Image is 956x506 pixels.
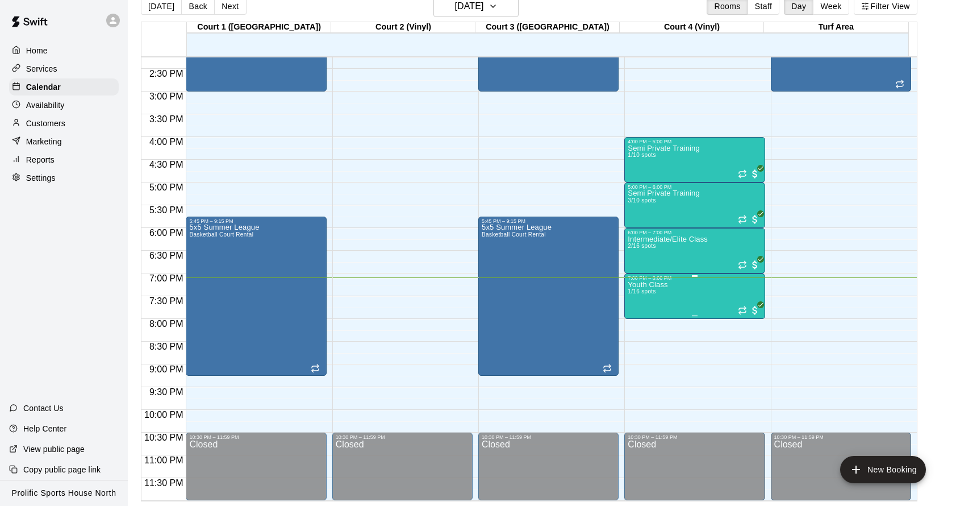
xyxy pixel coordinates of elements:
[738,169,747,179] span: Recurring event
[26,118,65,129] p: Customers
[26,63,57,74] p: Services
[147,387,186,397] span: 9:30 PM
[147,69,186,78] span: 2:30 PM
[26,99,65,111] p: Availability
[749,305,761,316] span: All customers have paid
[187,22,331,33] div: Court 1 ([GEOGRAPHIC_DATA])
[9,133,119,150] a: Marketing
[628,243,656,249] span: 2/16 spots filled
[141,410,186,420] span: 10:00 PM
[774,440,908,504] div: Closed
[147,205,186,215] span: 5:30 PM
[23,403,64,414] p: Contact Us
[147,137,186,147] span: 4:00 PM
[482,440,615,504] div: Closed
[189,218,323,224] div: 5:45 PM – 9:15 PM
[624,137,765,183] div: 4:00 PM – 5:00 PM: Semi Private Training
[603,364,612,373] span: Recurring event
[147,183,186,192] span: 5:00 PM
[147,296,186,306] span: 7:30 PM
[332,433,473,500] div: 10:30 PM – 11:59 PM: Closed
[482,218,615,224] div: 5:45 PM – 9:15 PM
[628,288,656,295] span: 1/16 spots filled
[9,115,119,132] a: Customers
[475,22,620,33] div: Court 3 ([GEOGRAPHIC_DATA])
[624,183,765,228] div: 5:00 PM – 6:00 PM: Semi Private Training
[23,443,85,455] p: View public page
[147,251,186,260] span: 6:30 PM
[23,464,101,475] p: Copy public page link
[774,434,908,440] div: 10:30 PM – 11:59 PM
[331,22,475,33] div: Court 2 (Vinyl)
[9,78,119,96] a: Calendar
[9,60,119,77] a: Services
[628,275,761,281] div: 7:00 PM – 8:00 PM
[186,433,326,500] div: 10:30 PM – 11:59 PM: Closed
[189,434,323,440] div: 10:30 PM – 11:59 PM
[9,42,119,59] a: Home
[624,273,765,319] div: 7:00 PM – 8:00 PM: Youth Class
[147,273,186,283] span: 7:00 PM
[738,215,747,224] span: Recurring event
[749,214,761,225] span: All customers have paid
[840,456,926,483] button: add
[336,434,469,440] div: 10:30 PM – 11:59 PM
[23,423,66,434] p: Help Center
[764,22,908,33] div: Turf Area
[311,364,320,373] span: Recurring event
[147,160,186,169] span: 4:30 PM
[141,433,186,442] span: 10:30 PM
[628,230,761,235] div: 6:00 PM – 7:00 PM
[9,151,119,168] a: Reports
[624,228,765,273] div: 6:00 PM – 7:00 PM: Intermediate/Elite Class
[26,81,61,93] p: Calendar
[628,152,656,158] span: 1/10 spots filled
[482,231,546,238] span: Basketball Court Rental
[336,440,469,504] div: Closed
[895,80,904,89] span: Recurring event
[189,440,323,504] div: Closed
[628,197,656,204] span: 3/10 spots filled
[628,434,761,440] div: 10:30 PM – 11:59 PM
[189,231,253,238] span: Basketball Court Rental
[147,228,186,238] span: 6:00 PM
[141,478,186,488] span: 11:30 PM
[738,260,747,269] span: Recurring event
[624,433,765,500] div: 10:30 PM – 11:59 PM: Closed
[738,306,747,315] span: Recurring event
[26,154,55,165] p: Reports
[771,433,911,500] div: 10:30 PM – 11:59 PM: Closed
[628,139,761,144] div: 4:00 PM – 5:00 PM
[147,114,186,124] span: 3:30 PM
[26,172,56,184] p: Settings
[147,364,186,374] span: 9:00 PM
[628,440,761,504] div: Closed
[141,455,186,465] span: 11:00 PM
[9,97,119,114] a: Availability
[749,259,761,271] span: All customers have paid
[478,433,619,500] div: 10:30 PM – 11:59 PM: Closed
[482,434,615,440] div: 10:30 PM – 11:59 PM
[147,92,186,101] span: 3:00 PM
[147,319,186,329] span: 8:00 PM
[26,45,48,56] p: Home
[749,168,761,180] span: All customers have paid
[186,217,326,376] div: 5:45 PM – 9:15 PM: 5x5 Summer League
[478,217,619,376] div: 5:45 PM – 9:15 PM: 5x5 Summer League
[620,22,764,33] div: Court 4 (Vinyl)
[147,342,186,351] span: 8:30 PM
[12,487,116,499] p: Prolific Sports House North
[9,169,119,186] a: Settings
[628,184,761,190] div: 5:00 PM – 6:00 PM
[26,136,62,147] p: Marketing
